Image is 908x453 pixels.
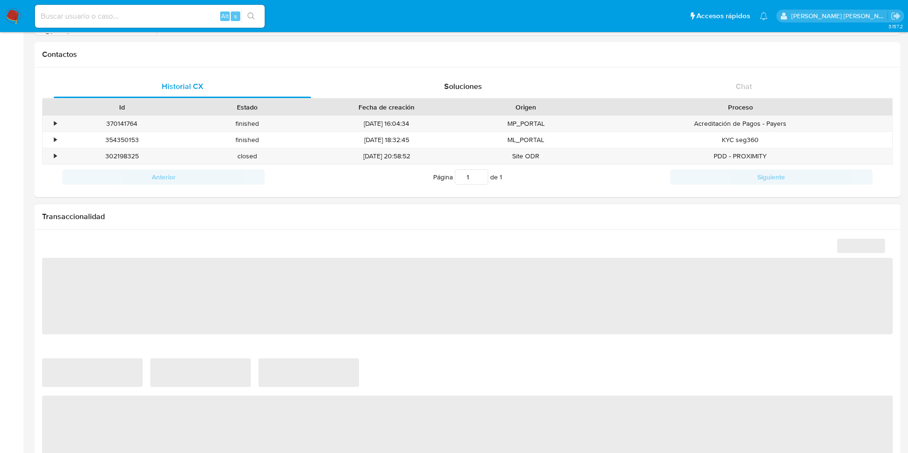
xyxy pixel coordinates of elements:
span: Soluciones [444,81,482,92]
div: MP_PORTAL [463,116,589,132]
div: • [54,152,56,161]
div: Estado [191,102,303,112]
p: sandra.helbardt@mercadolibre.com [791,11,888,21]
span: Alt [221,11,229,21]
button: Anterior [62,169,265,185]
div: 370141764 [59,116,185,132]
div: ML_PORTAL [463,132,589,148]
h1: Transaccionalidad [42,212,893,221]
span: 1 [500,172,502,182]
div: Origen [470,102,582,112]
div: finished [185,132,310,148]
div: • [54,119,56,128]
div: [DATE] 16:04:34 [310,116,463,132]
span: Historial CX [162,81,203,92]
div: 302198325 [59,148,185,164]
div: Acreditación de Pagos - Payers [589,116,892,132]
button: Siguiente [670,169,873,185]
div: closed [185,148,310,164]
div: • [54,135,56,144]
div: finished [185,116,310,132]
div: Proceso [595,102,886,112]
div: Fecha de creación [317,102,457,112]
div: [DATE] 20:58:52 [310,148,463,164]
span: Chat [736,81,752,92]
div: 354350153 [59,132,185,148]
input: Buscar usuario o caso... [35,10,265,22]
div: [DATE] 18:32:45 [310,132,463,148]
span: Accesos rápidos [696,11,750,21]
div: Id [66,102,178,112]
button: search-icon [241,10,261,23]
div: Site ODR [463,148,589,164]
a: Notificaciones [760,12,768,20]
a: Salir [891,11,901,21]
span: s [234,11,237,21]
h1: Contactos [42,50,893,59]
span: Página de [433,169,502,185]
div: KYC seg360 [589,132,892,148]
span: 3.157.2 [888,22,903,30]
div: PDD - PROXIMITY [589,148,892,164]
